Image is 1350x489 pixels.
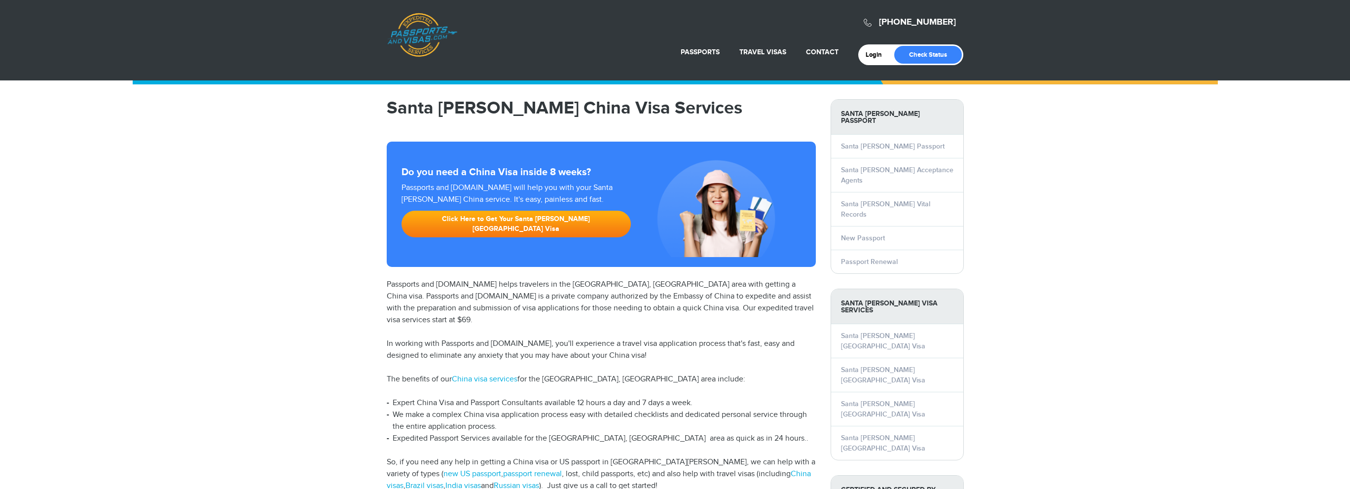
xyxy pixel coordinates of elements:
[387,338,816,362] p: In working with Passports and [DOMAIN_NAME], you'll experience a travel visa application process ...
[841,200,930,219] a: Santa [PERSON_NAME] Vital Records
[841,434,925,452] a: Santa [PERSON_NAME] [GEOGRAPHIC_DATA] Visa
[841,142,945,150] a: Santa [PERSON_NAME] Passport
[398,182,635,242] div: Passports and [DOMAIN_NAME] will help you with your Santa [PERSON_NAME] China service. It's easy,...
[831,100,963,135] strong: Santa [PERSON_NAME] Passport
[831,289,963,324] strong: Santa [PERSON_NAME] Visa Services
[387,397,816,409] li: Expert China Visa and Passport Consultants available 12 hours a day and 7 days a week.
[387,374,816,385] p: The benefits of our for the [GEOGRAPHIC_DATA], [GEOGRAPHIC_DATA] area include:
[806,48,839,56] a: Contact
[841,332,925,350] a: Santa [PERSON_NAME] [GEOGRAPHIC_DATA] Visa
[443,469,501,479] a: new US passport
[387,409,816,433] li: We make a complex China visa application process easy with detailed checklists and dedicated pers...
[841,366,925,384] a: Santa [PERSON_NAME] [GEOGRAPHIC_DATA] Visa
[841,400,925,418] a: Santa [PERSON_NAME] [GEOGRAPHIC_DATA] Visa
[841,258,898,266] a: Passport Renewal
[401,166,801,178] strong: Do you need a China Visa inside 8 weeks?
[452,375,517,384] a: China visa services
[841,234,885,242] a: New Passport
[739,48,786,56] a: Travel Visas
[387,433,816,445] li: Expedited Passport Services available for the [GEOGRAPHIC_DATA], [GEOGRAPHIC_DATA] area as quick ...
[681,48,720,56] a: Passports
[503,469,562,479] a: passport renewal
[894,46,962,64] a: Check Status
[387,99,816,117] h1: Santa [PERSON_NAME] China Visa Services
[401,211,631,237] a: Click Here to Get Your Santa [PERSON_NAME] [GEOGRAPHIC_DATA] Visa
[879,17,956,28] a: [PHONE_NUMBER]
[387,13,457,57] a: Passports & [DOMAIN_NAME]
[387,279,816,326] p: Passports and [DOMAIN_NAME] helps travelers in the [GEOGRAPHIC_DATA], [GEOGRAPHIC_DATA] area with...
[866,51,889,59] a: Login
[841,166,953,185] a: Santa [PERSON_NAME] Acceptance Agents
